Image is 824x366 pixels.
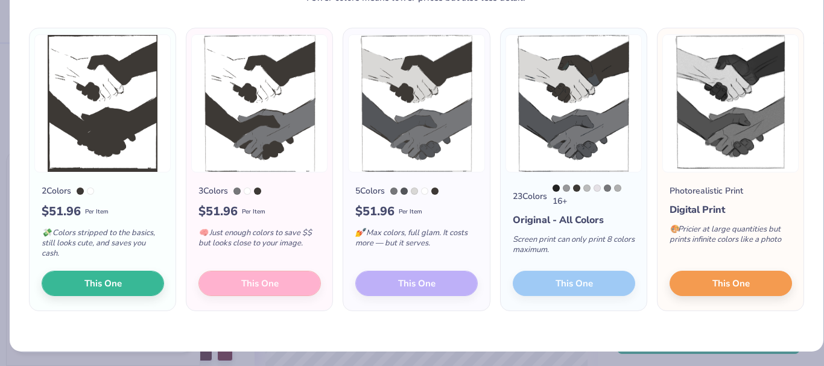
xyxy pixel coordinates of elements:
[77,188,84,195] div: Black 7 C
[513,213,635,227] div: Original - All Colors
[390,188,398,195] div: Cool Gray 9 C
[355,203,395,221] span: $ 51.96
[355,227,365,238] span: 💅
[348,34,484,172] img: 5 color option
[513,190,547,203] div: 23 Colors
[242,207,265,216] span: Per Item
[670,185,743,197] div: Photorealistic Print
[604,185,611,192] div: Cool Gray 9 C
[355,185,385,197] div: 5 Colors
[513,227,635,267] div: Screen print can only print 8 colors maximum.
[42,185,71,197] div: 2 Colors
[553,185,635,207] div: 16 +
[198,203,238,221] span: $ 51.96
[401,188,408,195] div: Cool Gray 11 C
[662,34,799,172] img: Photorealistic preview
[614,185,621,192] div: Cool Gray 5 C
[42,221,164,271] div: Colors stripped to the basics, still looks cute, and saves you cash.
[244,188,251,195] div: White
[87,188,94,195] div: White
[42,271,164,296] button: This One
[670,271,792,296] button: This One
[42,203,81,221] span: $ 51.96
[670,203,792,217] div: Digital Print
[198,185,228,197] div: 3 Colors
[84,277,122,291] span: This One
[421,188,428,195] div: White
[563,185,570,192] div: Cool Gray 7 C
[355,221,478,260] div: Max colors, full glam. It costs more — but it serves.
[42,227,51,238] span: 💸
[198,221,321,260] div: Just enough colors to save $$ but looks close to your image.
[712,277,749,291] span: This One
[431,188,439,195] div: Black 7 C
[34,34,171,172] img: 2 color option
[583,185,591,192] div: Cool Gray 4 C
[594,185,601,192] div: 663 C
[198,227,208,238] span: 🧠
[233,188,241,195] div: Cool Gray 9 C
[254,188,261,195] div: Black 7 C
[670,224,679,235] span: 🎨
[553,185,560,192] div: Neutral Black C
[505,34,642,172] img: 23 color option
[85,207,109,216] span: Per Item
[191,34,328,172] img: 3 color option
[411,188,418,195] div: Cool Gray 1 C
[573,185,580,192] div: Black 7 C
[399,207,422,216] span: Per Item
[670,217,792,257] div: Pricier at large quantities but prints infinite colors like a photo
